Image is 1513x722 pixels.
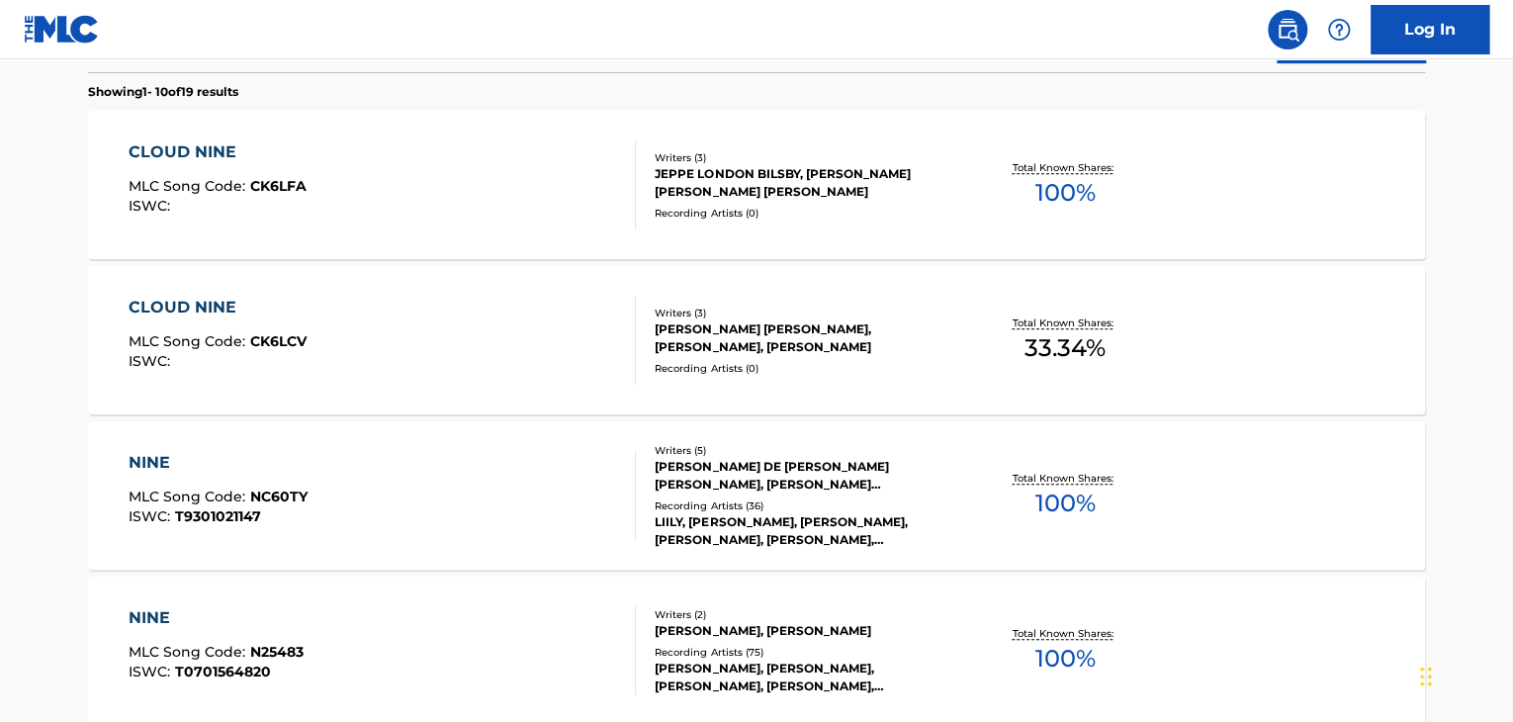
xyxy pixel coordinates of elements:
[1024,330,1106,366] span: 33.34 %
[655,150,953,165] div: Writers ( 3 )
[129,352,175,370] span: ISWC :
[129,177,250,195] span: MLC Song Code :
[655,361,953,376] div: Recording Artists ( 0 )
[655,660,953,695] div: [PERSON_NAME], [PERSON_NAME], [PERSON_NAME], [PERSON_NAME], [PERSON_NAME], [PERSON_NAME], [PERSON...
[655,320,953,356] div: [PERSON_NAME] [PERSON_NAME], [PERSON_NAME], [PERSON_NAME]
[1414,627,1513,722] iframe: Chat Widget
[129,663,175,680] span: ISWC :
[655,206,953,221] div: Recording Artists ( 0 )
[88,111,1425,259] a: CLOUD NINEMLC Song Code:CK6LFAISWC:Writers (3)JEPPE LONDON BILSBY, [PERSON_NAME] [PERSON_NAME] [P...
[1012,471,1117,486] p: Total Known Shares:
[655,645,953,660] div: Recording Artists ( 75 )
[250,332,307,350] span: CK6LCV
[655,607,953,622] div: Writers ( 2 )
[1012,160,1117,175] p: Total Known Shares:
[1327,18,1351,42] img: help
[129,606,304,630] div: NINE
[1276,18,1299,42] img: search
[250,488,308,505] span: NC60TY
[1012,316,1117,330] p: Total Known Shares:
[655,458,953,494] div: [PERSON_NAME] DE [PERSON_NAME] [PERSON_NAME], [PERSON_NAME] [PERSON_NAME], [PERSON_NAME] [PERSON_...
[88,83,238,101] p: Showing 1 - 10 of 19 results
[1371,5,1489,54] a: Log In
[1034,175,1095,211] span: 100 %
[1420,647,1432,706] div: Ziehen
[655,306,953,320] div: Writers ( 3 )
[1268,10,1307,49] a: Public Search
[175,507,261,525] span: T9301021147
[129,488,250,505] span: MLC Song Code :
[129,451,308,475] div: NINE
[1414,627,1513,722] div: Chat-Widget
[655,165,953,201] div: JEPPE LONDON BILSBY, [PERSON_NAME] [PERSON_NAME] [PERSON_NAME]
[129,507,175,525] span: ISWC :
[175,663,271,680] span: T0701564820
[655,622,953,640] div: [PERSON_NAME], [PERSON_NAME]
[250,643,304,661] span: N25483
[129,296,307,319] div: CLOUD NINE
[1319,10,1359,49] div: Help
[655,513,953,549] div: LIILY, [PERSON_NAME], [PERSON_NAME], [PERSON_NAME], [PERSON_NAME], [PERSON_NAME]
[129,643,250,661] span: MLC Song Code :
[24,15,100,44] img: MLC Logo
[88,266,1425,414] a: CLOUD NINEMLC Song Code:CK6LCVISWC:Writers (3)[PERSON_NAME] [PERSON_NAME], [PERSON_NAME], [PERSON...
[655,498,953,513] div: Recording Artists ( 36 )
[655,443,953,458] div: Writers ( 5 )
[1012,626,1117,641] p: Total Known Shares:
[129,140,307,164] div: CLOUD NINE
[1034,486,1095,521] span: 100 %
[88,421,1425,570] a: NINEMLC Song Code:NC60TYISWC:T9301021147Writers (5)[PERSON_NAME] DE [PERSON_NAME] [PERSON_NAME], ...
[129,332,250,350] span: MLC Song Code :
[1034,641,1095,677] span: 100 %
[129,197,175,215] span: ISWC :
[250,177,307,195] span: CK6LFA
